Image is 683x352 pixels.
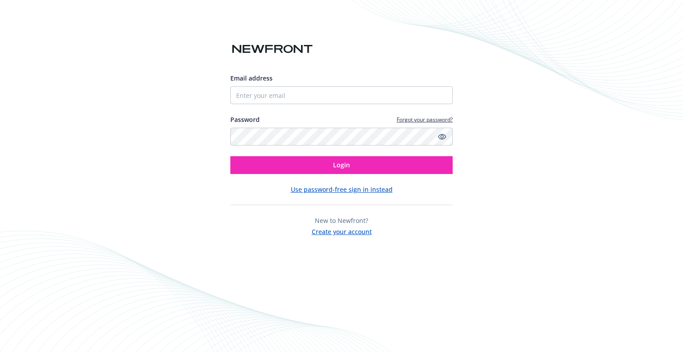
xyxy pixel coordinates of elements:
[230,86,453,104] input: Enter your email
[230,128,453,146] input: Enter your password
[230,74,273,82] span: Email address
[397,116,453,123] a: Forgot your password?
[230,115,260,124] label: Password
[333,161,350,169] span: Login
[230,156,453,174] button: Login
[230,41,314,57] img: Newfront logo
[437,131,447,142] a: Show password
[291,185,393,194] button: Use password-free sign in instead
[315,216,368,225] span: New to Newfront?
[312,225,372,236] button: Create your account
